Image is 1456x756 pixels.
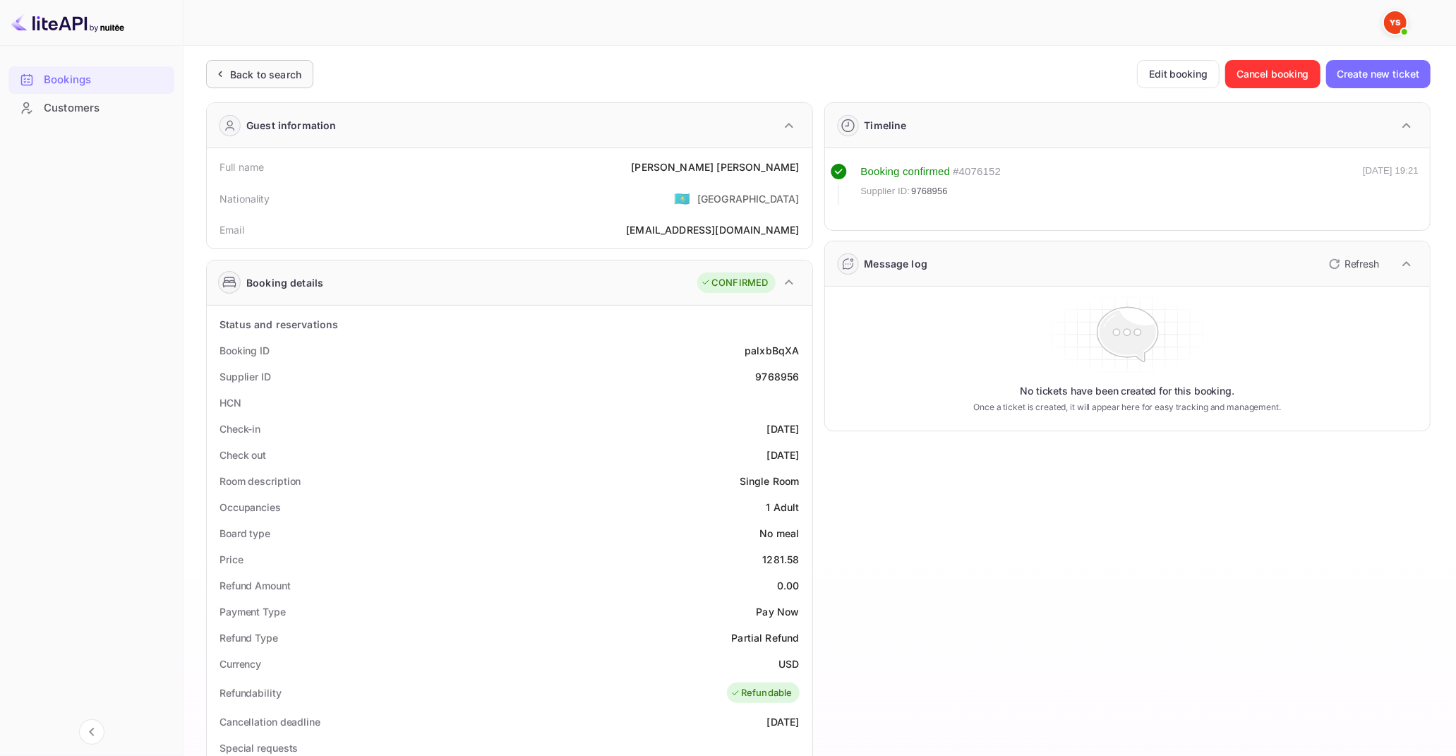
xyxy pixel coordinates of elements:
[8,95,174,121] a: Customers
[246,275,323,290] div: Booking details
[1137,60,1220,88] button: Edit booking
[767,714,800,729] div: [DATE]
[219,656,261,671] div: Currency
[1363,164,1419,205] div: [DATE] 19:21
[755,369,799,384] div: 9768956
[861,184,910,198] span: Supplier ID:
[219,578,291,593] div: Refund Amount
[730,686,793,700] div: Refundable
[219,369,271,384] div: Supplier ID
[964,401,1291,414] p: Once a ticket is created, it will appear here for easy tracking and management.
[865,256,928,271] div: Message log
[861,164,951,180] div: Booking confirmed
[219,222,244,237] div: Email
[219,343,270,358] div: Booking ID
[762,552,799,567] div: 1281.58
[756,604,799,619] div: Pay Now
[219,685,282,700] div: Refundability
[219,714,320,729] div: Cancellation deadline
[911,184,948,198] span: 9768956
[953,164,1001,180] div: # 4076152
[11,11,124,34] img: LiteAPI logo
[778,656,799,671] div: USD
[759,526,799,541] div: No meal
[219,604,286,619] div: Payment Type
[219,421,260,436] div: Check-in
[246,118,337,133] div: Guest information
[766,500,799,515] div: 1 Adult
[767,448,800,462] div: [DATE]
[219,740,298,755] div: Special requests
[745,343,799,358] div: palxbBqXA
[767,421,800,436] div: [DATE]
[1326,60,1431,88] button: Create new ticket
[219,395,241,410] div: HCN
[631,160,799,174] div: [PERSON_NAME] [PERSON_NAME]
[219,500,281,515] div: Occupancies
[1320,253,1385,275] button: Refresh
[1020,384,1234,398] p: No tickets have been created for this booking.
[697,191,800,206] div: [GEOGRAPHIC_DATA]
[777,578,800,593] div: 0.00
[44,72,167,88] div: Bookings
[674,186,690,211] span: United States
[219,160,264,174] div: Full name
[219,191,270,206] div: Nationality
[44,100,167,116] div: Customers
[865,118,907,133] div: Timeline
[219,552,243,567] div: Price
[219,448,266,462] div: Check out
[1225,60,1320,88] button: Cancel booking
[740,474,800,488] div: Single Room
[1384,11,1407,34] img: Yandex Support
[626,222,799,237] div: [EMAIL_ADDRESS][DOMAIN_NAME]
[79,719,104,745] button: Collapse navigation
[731,630,799,645] div: Partial Refund
[8,95,174,122] div: Customers
[219,526,270,541] div: Board type
[701,276,768,290] div: CONFIRMED
[219,474,301,488] div: Room description
[8,66,174,92] a: Bookings
[230,67,301,82] div: Back to search
[219,317,338,332] div: Status and reservations
[219,630,278,645] div: Refund Type
[1344,256,1379,271] p: Refresh
[8,66,174,94] div: Bookings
